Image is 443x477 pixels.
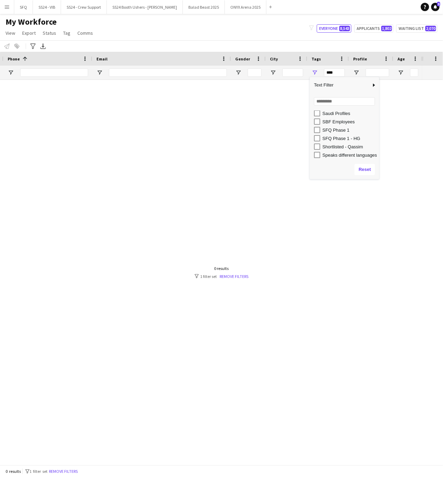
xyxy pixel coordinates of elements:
span: Export [22,30,36,36]
span: My Workforce [6,17,57,27]
a: Export [19,28,39,38]
app-action-btn: Export XLSX [39,42,47,50]
span: 5 [437,2,440,6]
span: 2,070 [425,26,436,31]
div: 1 filter set [195,274,248,279]
input: Search filter values [314,97,375,106]
a: Remove filters [220,274,248,279]
div: Speaks different languages [322,153,377,158]
span: Text Filter [310,79,371,91]
input: Age Filter Input [410,68,418,77]
button: Applicants1,802 [354,24,393,33]
a: 5 [431,3,440,11]
a: Tag [60,28,73,38]
input: City Filter Input [282,68,303,77]
span: Status [43,30,56,36]
span: Age [398,56,405,61]
button: SS24 - VIB [33,0,61,14]
span: 8,543 [339,26,350,31]
button: Open Filter Menu [398,69,404,76]
div: Saudi Profiles [322,111,377,116]
div: Shortlisted - Qassim [322,144,377,149]
button: Reset [355,164,375,175]
span: 1 filter set [29,469,48,474]
span: Tags [312,56,321,61]
a: Status [40,28,59,38]
button: Open Filter Menu [235,69,241,76]
button: Open Filter Menu [353,69,359,76]
div: SBF Employees [322,119,377,124]
input: Gender Filter Input [248,68,262,77]
button: Open Filter Menu [96,69,103,76]
app-action-btn: Advanced filters [29,42,37,50]
input: Email Filter Input [109,68,227,77]
button: ONYX Arena 2025 [225,0,266,14]
span: Tag [63,30,70,36]
button: Open Filter Menu [270,69,276,76]
a: Comms [75,28,96,38]
span: Profile [353,56,367,61]
span: Email [96,56,108,61]
span: City [270,56,278,61]
span: Phone [8,56,20,61]
button: SS24 Booth Ushers - [PERSON_NAME] [107,0,183,14]
button: Balad Beast 2025 [183,0,225,14]
a: View [3,28,18,38]
input: Phone Filter Input [20,68,88,77]
button: Waiting list2,070 [396,24,437,33]
span: 1,802 [381,26,392,31]
button: SS24 - Crew Support [61,0,107,14]
button: Everyone8,543 [317,24,351,33]
span: Comms [77,30,93,36]
span: View [6,30,15,36]
button: Open Filter Menu [312,69,318,76]
button: Open Filter Menu [8,69,14,76]
div: Column Filter [310,77,379,179]
input: Profile Filter Input [366,68,389,77]
div: SFQ Phase 1 - HG [322,136,377,141]
button: SFQ [14,0,33,14]
div: 0 results [195,266,248,271]
span: Gender [235,56,250,61]
button: Remove filters [48,468,79,475]
div: SFQ Phase 1 [322,128,377,133]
